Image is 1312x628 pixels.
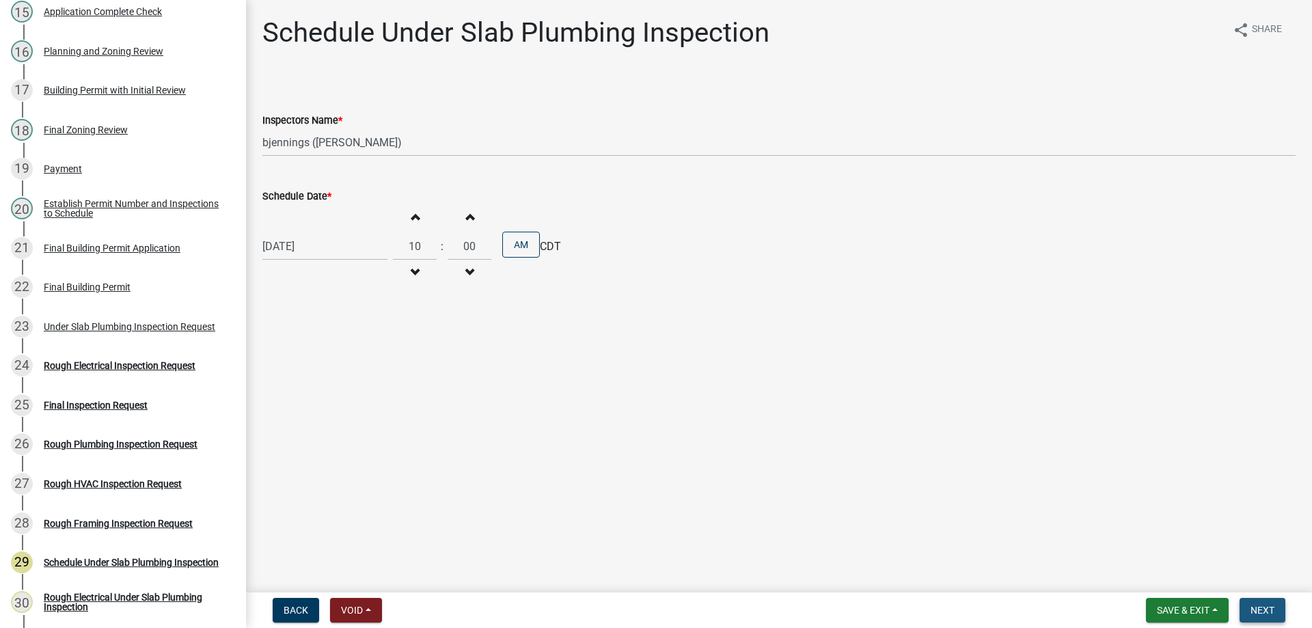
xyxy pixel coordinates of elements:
[11,433,33,455] div: 26
[11,197,33,219] div: 20
[44,479,182,489] div: Rough HVAC Inspection Request
[44,400,148,410] div: Final Inspection Request
[393,232,437,260] input: Hours
[448,232,491,260] input: Minutes
[44,85,186,95] div: Building Permit with Initial Review
[44,439,197,449] div: Rough Plumbing Inspection Request
[11,513,33,534] div: 28
[11,551,33,573] div: 29
[11,473,33,495] div: 27
[11,1,33,23] div: 15
[284,605,308,616] span: Back
[341,605,363,616] span: Void
[44,558,219,567] div: Schedule Under Slab Plumbing Inspection
[1240,598,1285,623] button: Next
[502,232,540,258] button: AM
[1146,598,1229,623] button: Save & Exit
[262,116,342,126] label: Inspectors Name
[540,238,561,255] span: CDT
[273,598,319,623] button: Back
[262,16,769,49] h1: Schedule Under Slab Plumbing Inspection
[1250,605,1274,616] span: Next
[11,355,33,377] div: 24
[44,125,128,135] div: Final Zoning Review
[330,598,382,623] button: Void
[44,361,195,370] div: Rough Electrical Inspection Request
[44,164,82,174] div: Payment
[11,79,33,101] div: 17
[437,238,448,255] div: :
[1222,16,1293,43] button: shareShare
[11,40,33,62] div: 16
[44,592,224,612] div: Rough Electrical Under Slab Plumbing Inspection
[44,7,162,16] div: Application Complete Check
[44,322,215,331] div: Under Slab Plumbing Inspection Request
[44,243,180,253] div: Final Building Permit Application
[11,316,33,338] div: 23
[11,119,33,141] div: 18
[1157,605,1209,616] span: Save & Exit
[1252,22,1282,38] span: Share
[11,591,33,613] div: 30
[262,192,331,202] label: Schedule Date
[44,519,193,528] div: Rough Framing Inspection Request
[11,276,33,298] div: 22
[44,199,224,218] div: Establish Permit Number and Inspections to Schedule
[262,232,387,260] input: mm/dd/yyyy
[44,282,131,292] div: Final Building Permit
[11,158,33,180] div: 19
[1233,22,1249,38] i: share
[44,46,163,56] div: Planning and Zoning Review
[11,237,33,259] div: 21
[11,394,33,416] div: 25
